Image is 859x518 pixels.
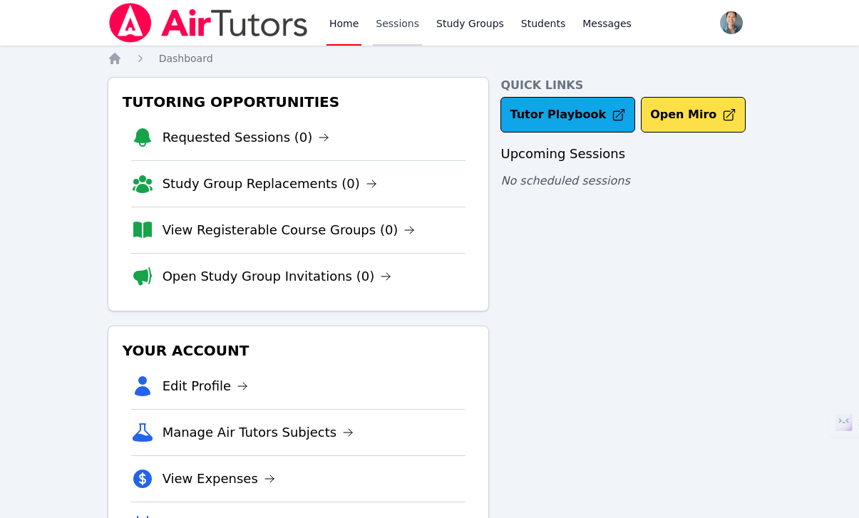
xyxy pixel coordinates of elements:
a: Requested Sessions (0) [163,128,330,147]
a: Dashboard [159,51,213,66]
h3: Upcoming Sessions [500,144,751,164]
span: No scheduled sessions [500,174,629,187]
a: Manage Air Tutors Subjects [163,423,354,442]
img: Air Tutors [108,3,309,43]
h3: Tutoring Opportunities [120,89,478,115]
a: View Registerable Course Groups (0) [163,220,416,240]
span: Messages [582,16,632,31]
a: Study Group Replacements (0) [163,174,377,194]
button: Open Miro [641,97,746,133]
a: Edit Profile [163,376,249,396]
span: Dashboard [159,53,213,64]
a: View Expenses [163,469,275,489]
a: Open Study Group Invitations (0) [163,266,392,286]
h3: Your Account [120,338,478,363]
a: Tutor Playbook [500,97,635,133]
h4: Quick Links [500,77,751,94]
nav: Breadcrumb [108,51,752,66]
